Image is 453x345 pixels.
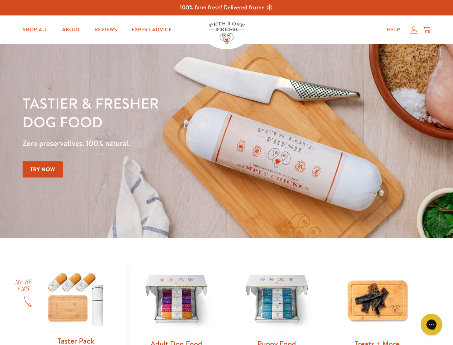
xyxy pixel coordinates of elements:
[23,94,294,131] h1: Tastier & fresher dog food
[17,23,53,37] a: Shop All
[89,23,123,37] a: Reviews
[126,23,178,37] a: Expert Advice
[417,311,446,338] iframe: Gorgias live chat messenger
[381,23,406,37] a: Help
[209,22,245,44] img: Pets Love Fresh
[56,23,86,37] a: About
[23,161,63,178] a: Try Now
[23,137,294,150] p: Zero preservatives. 100% natural.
